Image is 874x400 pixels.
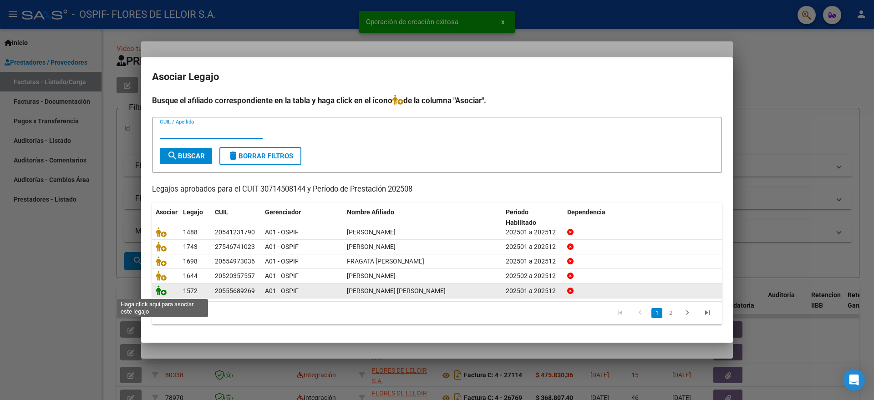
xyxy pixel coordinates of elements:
span: Legajo [183,208,203,216]
h2: Asociar Legajo [152,68,722,86]
span: 1698 [183,258,198,265]
datatable-header-cell: Legajo [179,203,211,233]
a: 1 [651,308,662,318]
datatable-header-cell: Gerenciador [261,203,343,233]
datatable-header-cell: CUIL [211,203,261,233]
a: go to last page [699,308,716,318]
p: Legajos aprobados para el CUIT 30714508144 y Período de Prestación 202508 [152,184,722,195]
div: 7 registros [152,302,264,324]
span: Asociar [156,208,178,216]
span: Gerenciador [265,208,301,216]
div: 20520357557 [215,271,255,281]
div: 20555689269 [215,286,255,296]
div: 202501 a 202512 [506,256,560,267]
span: 1572 [183,287,198,294]
span: MOLINA GALEANO MATTEO IGNACIO [347,287,446,294]
mat-icon: delete [228,150,239,161]
span: Buscar [167,152,205,160]
datatable-header-cell: Periodo Habilitado [502,203,564,233]
button: Borrar Filtros [219,147,301,165]
span: 1488 [183,228,198,236]
span: A01 - OSPIF [265,272,299,279]
datatable-header-cell: Dependencia [564,203,722,233]
span: Borrar Filtros [228,152,293,160]
span: A01 - OSPIF [265,228,299,236]
span: Periodo Habilitado [506,208,536,226]
span: ROJAS ANTONELLA [347,243,396,250]
span: VERZINO FRANCO AGUSTIN [347,228,396,236]
a: go to next page [679,308,696,318]
span: MACIEL MATEO ISRAEL [347,272,396,279]
li: page 1 [650,305,664,321]
datatable-header-cell: Asociar [152,203,179,233]
a: go to first page [611,308,629,318]
div: 20554973036 [215,256,255,267]
span: A01 - OSPIF [265,243,299,250]
div: 202501 a 202512 [506,242,560,252]
span: A01 - OSPIF [265,258,299,265]
div: 27546741023 [215,242,255,252]
datatable-header-cell: Nombre Afiliado [343,203,502,233]
div: 20541231790 [215,227,255,238]
span: CUIL [215,208,229,216]
div: 202501 a 202512 [506,286,560,296]
div: 202501 a 202512 [506,227,560,238]
div: Open Intercom Messenger [843,369,865,391]
span: Dependencia [567,208,605,216]
a: 2 [665,308,676,318]
span: 1644 [183,272,198,279]
span: A01 - OSPIF [265,287,299,294]
div: 202502 a 202512 [506,271,560,281]
button: Buscar [160,148,212,164]
span: 1743 [183,243,198,250]
li: page 2 [664,305,677,321]
span: FRAGATA FRANCISCO NAHUEL [347,258,424,265]
h4: Busque el afiliado correspondiente en la tabla y haga click en el ícono de la columna "Asociar". [152,95,722,106]
mat-icon: search [167,150,178,161]
span: Nombre Afiliado [347,208,394,216]
a: go to previous page [631,308,649,318]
